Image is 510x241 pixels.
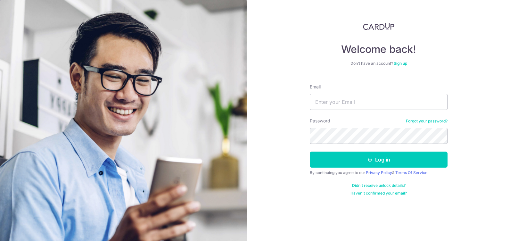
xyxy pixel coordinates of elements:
input: Enter your Email [310,94,448,110]
img: CardUp Logo [363,22,394,30]
a: Haven't confirmed your email? [350,191,407,196]
a: Terms Of Service [395,170,427,175]
a: Didn't receive unlock details? [352,183,406,188]
a: Sign up [394,61,407,66]
label: Password [310,118,330,124]
div: Don’t have an account? [310,61,448,66]
a: Forgot your password? [406,119,448,124]
button: Log in [310,152,448,168]
label: Email [310,84,321,90]
a: Privacy Policy [366,170,392,175]
div: By continuing you agree to our & [310,170,448,175]
h4: Welcome back! [310,43,448,56]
